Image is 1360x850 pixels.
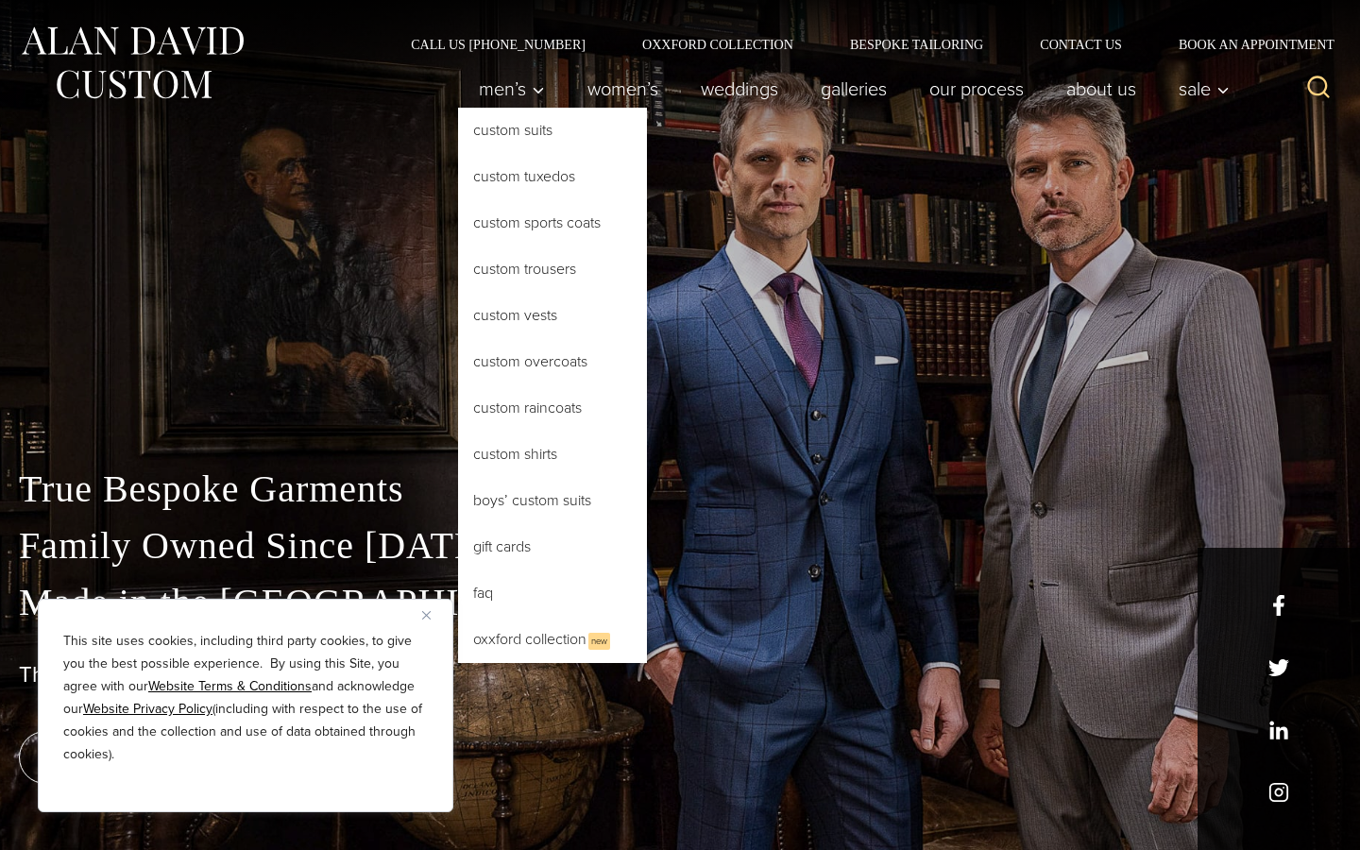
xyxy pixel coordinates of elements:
[382,38,614,51] a: Call Us [PHONE_NUMBER]
[1045,70,1158,108] a: About Us
[422,603,445,626] button: Close
[19,461,1341,631] p: True Bespoke Garments Family Owned Since [DATE] Made in the [GEOGRAPHIC_DATA]
[83,699,212,719] a: Website Privacy Policy
[458,478,647,523] a: Boys’ Custom Suits
[458,432,647,477] a: Custom Shirts
[19,731,283,784] a: book an appointment
[458,154,647,199] a: Custom Tuxedos
[458,70,1240,108] nav: Primary Navigation
[1011,38,1150,51] a: Contact Us
[458,570,647,616] a: FAQ
[458,200,647,246] a: Custom Sports Coats
[458,246,647,292] a: Custom Trousers
[588,633,610,650] span: New
[458,524,647,569] a: Gift Cards
[800,70,909,108] a: Galleries
[19,661,1341,688] h1: The Best Custom Suits NYC Has to Offer
[1179,79,1230,98] span: Sale
[63,630,428,766] p: This site uses cookies, including third party cookies, to give you the best possible experience. ...
[680,70,800,108] a: weddings
[458,385,647,431] a: Custom Raincoats
[479,79,545,98] span: Men’s
[1296,66,1341,111] button: View Search Form
[148,676,312,696] a: Website Terms & Conditions
[19,21,246,105] img: Alan David Custom
[909,70,1045,108] a: Our Process
[458,293,647,338] a: Custom Vests
[382,38,1341,51] nav: Secondary Navigation
[458,108,647,153] a: Custom Suits
[458,617,647,663] a: Oxxford CollectionNew
[458,339,647,384] a: Custom Overcoats
[1150,38,1341,51] a: Book an Appointment
[567,70,680,108] a: Women’s
[822,38,1011,51] a: Bespoke Tailoring
[614,38,822,51] a: Oxxford Collection
[422,611,431,620] img: Close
